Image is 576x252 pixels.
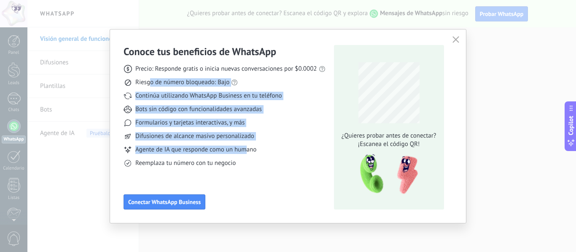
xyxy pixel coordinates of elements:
span: Conectar WhatsApp Business [128,199,201,205]
span: Reemplaza tu número con tu negocio [135,159,236,167]
span: ¡Escanea el código QR! [339,140,439,149]
span: Continúa utilizando WhatsApp Business en tu teléfono [135,92,282,100]
img: qr-pic-1x.png [353,152,420,197]
span: Bots sin código con funcionalidades avanzadas [135,105,262,114]
span: Riesgo de número bloqueado: Bajo [135,78,229,87]
span: Formularios y tarjetas interactivas, y más [135,119,245,127]
span: Difusiones de alcance masivo personalizado [135,132,254,141]
button: Conectar WhatsApp Business [124,194,205,210]
span: ¿Quieres probar antes de conectar? [339,132,439,140]
span: Precio: Responde gratis o inicia nuevas conversaciones por $0.0002 [135,65,317,73]
span: Copilot [567,116,575,135]
span: Agente de IA que responde como un humano [135,146,256,154]
h3: Conoce tus beneficios de WhatsApp [124,45,276,58]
